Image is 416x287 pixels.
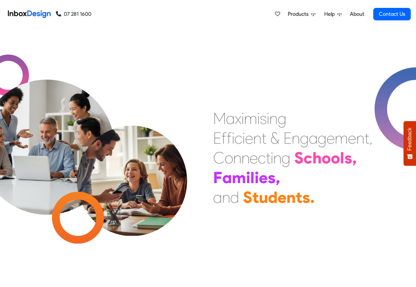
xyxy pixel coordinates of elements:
div: s [260,108,267,128]
div: E [283,128,292,148]
div: a [213,187,222,207]
div: n [269,108,278,128]
div: n [286,187,296,207]
div: S [294,148,304,168]
div: n [356,128,364,148]
div: s [344,148,352,168]
div: n [233,148,241,168]
div: E [213,128,221,148]
a: Products [285,8,318,21]
div: a [226,108,235,128]
div: f [227,128,232,148]
div: n [222,187,230,207]
div: g [278,108,286,128]
a: About [348,8,366,21]
div: , [352,148,357,168]
a: 07 281 1600 [56,10,91,18]
div: m [335,128,348,148]
div: h [312,148,322,168]
div: o [331,148,340,168]
div: s [268,168,276,187]
div: & [270,128,280,148]
div: Maximising Efficient & Engagement, Connecting Schools, Families, and Students. [213,108,373,207]
div: c [234,128,242,148]
div: d [268,187,278,207]
div: i [267,108,269,128]
span: Help [324,10,337,18]
div: n [273,148,281,168]
div: t [364,128,369,148]
div: o [322,148,331,168]
div: x [235,108,241,128]
div: t [261,128,266,148]
div: , [276,168,280,187]
div: g [318,128,327,148]
div: e [348,128,356,148]
div: F [213,168,222,187]
div: m [232,168,246,187]
div: l [250,168,255,187]
div: e [278,187,286,207]
div: t [252,187,259,207]
div: e [259,168,268,187]
div: e [245,128,253,148]
div: c [258,148,266,168]
div: m [244,108,257,128]
a: Help [322,8,344,21]
div: s [302,187,310,207]
div: e [327,128,335,148]
div: . [310,187,315,207]
div: i [246,168,250,187]
div: e [250,148,258,168]
div: i [241,108,244,128]
div: a [222,168,232,187]
div: a [309,128,318,148]
img: parents_with_child.png [63,98,201,236]
span: Products [288,10,311,18]
div: n [253,128,261,148]
div: f [221,128,227,148]
div: C [213,148,225,168]
div: u [259,187,268,207]
div: i [271,148,273,168]
div: o [225,148,233,168]
div: c [304,148,312,168]
div: i [257,108,260,128]
div: , [369,128,373,148]
div: i [255,168,259,187]
span: Feedback [407,128,413,151]
div: g [300,128,309,148]
div: t [266,148,271,168]
div: d [230,187,239,207]
div: t [296,187,302,207]
div: n [241,148,250,168]
div: i [242,128,245,148]
a: Contact Us [373,8,411,20]
div: g [281,148,290,168]
button: Feedback - Show survey [404,121,416,166]
div: n [292,128,300,148]
div: S [243,187,252,207]
div: l [340,148,344,168]
div: i [232,128,234,148]
div: M [213,108,226,128]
